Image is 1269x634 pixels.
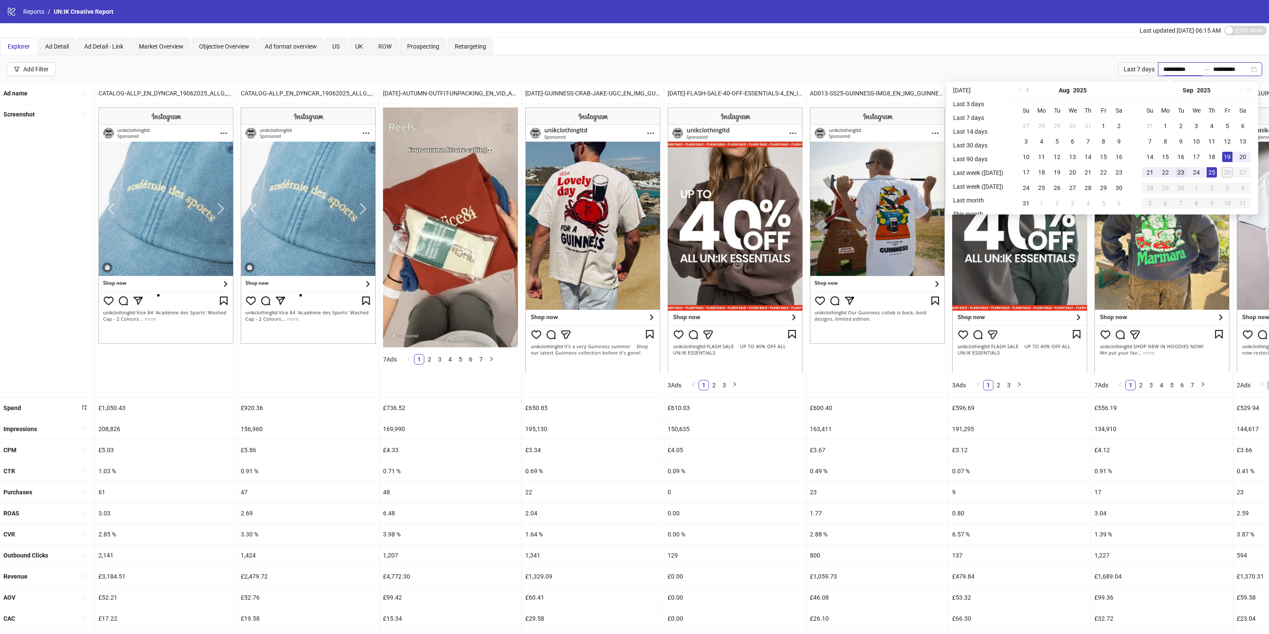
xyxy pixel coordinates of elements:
div: 10 [1191,136,1202,147]
td: 2025-08-31 [1142,118,1158,134]
div: 18 [1036,167,1047,178]
span: UN:IK Creative Report [54,8,113,15]
td: 2025-09-25 [1204,165,1220,180]
span: Last updated [DATE] 06:15 AM [1140,27,1221,34]
button: right [486,354,497,364]
span: Explorer [8,43,30,50]
li: Last week ([DATE]) [950,181,1007,192]
td: 2025-08-27 [1065,180,1080,196]
div: 3 [1067,198,1078,208]
div: 26 [1222,167,1232,178]
th: Mo [1158,103,1173,118]
a: 2 [709,380,719,390]
td: 2025-08-05 [1049,134,1065,149]
div: 13 [1067,152,1078,162]
div: 5 [1052,136,1062,147]
div: 5 [1145,198,1155,208]
button: Previous month (PageUp) [1024,82,1033,99]
div: 28 [1036,121,1047,131]
div: 20 [1238,152,1248,162]
td: 2025-09-23 [1173,165,1189,180]
li: 5 [455,354,466,364]
td: 2025-09-03 [1065,196,1080,211]
span: left [691,382,696,387]
span: sort-ascending [81,573,87,579]
span: sort-ascending [81,531,87,537]
td: 2025-09-18 [1204,149,1220,165]
td: 2025-08-07 [1080,134,1096,149]
li: Last week ([DATE]) [950,168,1007,178]
td: 2025-09-22 [1158,165,1173,180]
div: 7 [1176,198,1186,208]
li: Next Page [1014,380,1024,390]
div: 24 [1191,167,1202,178]
div: 3 [1222,183,1232,193]
b: Ad name [3,90,28,97]
li: Last 90 days [950,154,1007,164]
div: CATALOG-ALLP_EN_DYNCAR_19062025_ALLG_CC_SC3_None_PRO_ [95,83,237,104]
div: 7 [1083,136,1093,147]
div: 27 [1238,167,1248,178]
td: 2025-08-14 [1080,149,1096,165]
th: Th [1204,103,1220,118]
div: 25 [1207,167,1217,178]
div: 14 [1145,152,1155,162]
div: 3 [1021,136,1031,147]
span: Objective Overview [199,43,249,50]
td: 2025-09-03 [1189,118,1204,134]
span: sort-ascending [81,90,87,96]
div: AD013-SS25-GUINNESS-IMG8_EN_IMG_GUINNESS_CP_03062025_M_CC_SC24_None__ – Copy [806,83,948,104]
div: 4 [1207,121,1217,131]
td: 2025-09-06 [1235,118,1251,134]
span: sort-ascending [81,594,87,600]
div: 29 [1052,121,1062,131]
span: to [1203,66,1210,73]
td: 2025-08-25 [1034,180,1049,196]
li: 6 [466,354,476,364]
div: 17 [1191,152,1202,162]
a: Reports [21,7,46,16]
td: 2025-08-01 [1096,118,1111,134]
th: We [1065,103,1080,118]
img: Screenshot 120232550659590356 [525,107,660,373]
td: 2025-09-09 [1173,134,1189,149]
td: 2025-10-11 [1235,196,1251,211]
div: 24 [1021,183,1031,193]
td: 2025-08-10 [1018,149,1034,165]
td: 2025-09-05 [1220,118,1235,134]
div: 31 [1021,198,1031,208]
th: Sa [1235,103,1251,118]
td: 2025-08-29 [1096,180,1111,196]
td: 2025-09-27 [1235,165,1251,180]
a: 1 [699,380,708,390]
div: 26 [1052,183,1062,193]
span: sort-ascending [81,426,87,432]
div: 16 [1176,152,1186,162]
td: 2025-08-02 [1111,118,1127,134]
div: 23 [1176,167,1186,178]
div: 5 [1098,198,1109,208]
a: 4 [1157,380,1166,390]
span: sort-ascending [81,447,87,453]
a: 1 [984,380,993,390]
td: 2025-09-21 [1142,165,1158,180]
div: 21 [1145,167,1155,178]
button: right [1198,380,1208,390]
li: 7 [476,354,486,364]
div: Add Filter [23,66,49,73]
a: 6 [1177,380,1187,390]
div: 6 [1238,121,1248,131]
a: 5 [456,355,465,364]
a: 1 [414,355,424,364]
li: 3 [435,354,445,364]
span: Retargeting [455,43,486,50]
td: 2025-10-03 [1220,180,1235,196]
td: 2025-09-26 [1220,165,1235,180]
a: 3 [1146,380,1156,390]
td: 2025-09-07 [1142,134,1158,149]
td: 2025-09-16 [1173,149,1189,165]
li: 2 [1136,380,1146,390]
li: Next Page [730,380,740,390]
div: 28 [1083,183,1093,193]
span: left [975,382,981,387]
